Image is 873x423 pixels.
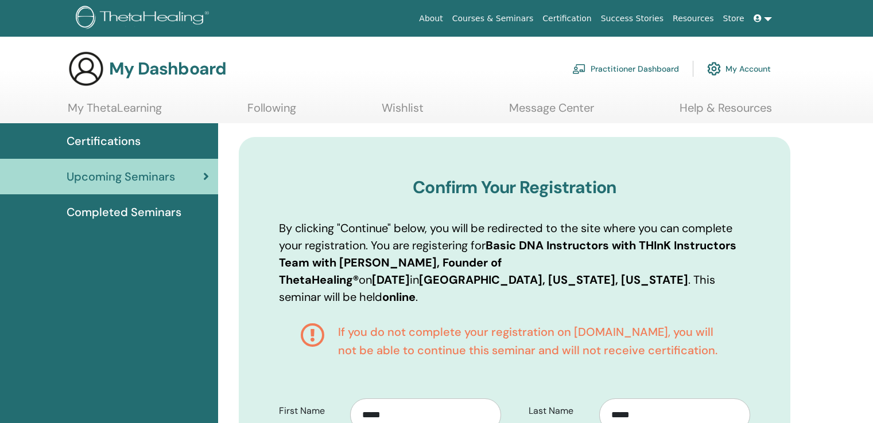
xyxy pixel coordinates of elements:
[596,8,668,29] a: Success Stories
[279,238,736,287] b: Basic DNA Instructors with THInK Instructors Team with [PERSON_NAME], Founder of ThetaHealing®
[68,101,162,123] a: My ThetaLearning
[338,323,729,359] h4: If you do not complete your registration on [DOMAIN_NAME], you will not be able to continue this ...
[109,58,226,79] h3: My Dashboard
[448,8,538,29] a: Courses & Seminars
[270,400,350,422] label: First Name
[572,64,586,74] img: chalkboard-teacher.svg
[247,101,296,123] a: Following
[67,203,181,221] span: Completed Seminars
[719,8,749,29] a: Store
[279,177,750,198] h3: Confirm Your Registration
[419,272,688,287] b: [GEOGRAPHIC_DATA], [US_STATE], [US_STATE]
[279,220,750,305] p: By clicking "Continue" below, you will be redirected to the site where you can complete your regi...
[680,101,772,123] a: Help & Resources
[382,289,416,304] b: online
[382,101,424,123] a: Wishlist
[668,8,719,29] a: Resources
[707,59,721,79] img: cog.svg
[509,101,594,123] a: Message Center
[67,132,141,150] span: Certifications
[372,272,410,287] b: [DATE]
[520,400,600,422] label: Last Name
[76,6,213,32] img: logo.png
[414,8,447,29] a: About
[67,168,175,185] span: Upcoming Seminars
[68,50,104,87] img: generic-user-icon.jpg
[538,8,596,29] a: Certification
[707,56,771,81] a: My Account
[572,56,679,81] a: Practitioner Dashboard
